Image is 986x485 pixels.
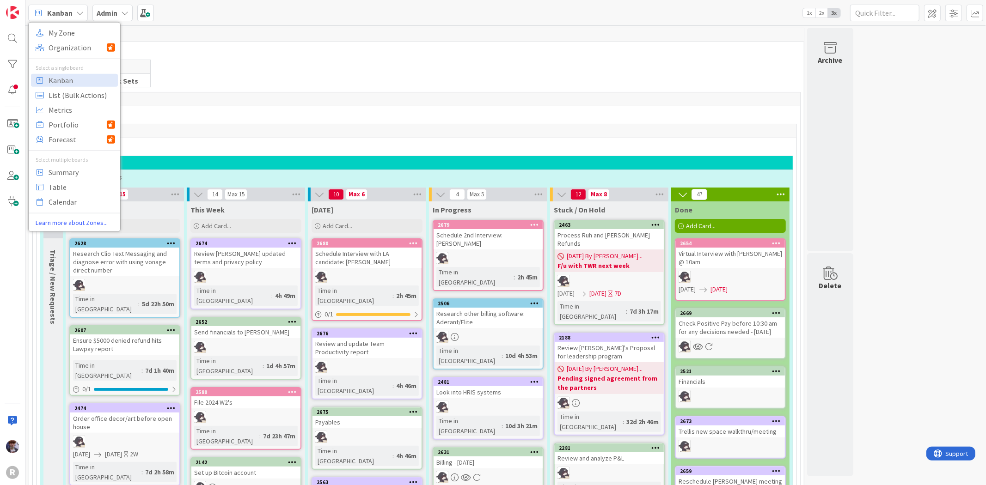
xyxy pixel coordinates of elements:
[29,63,120,72] div: Select a single board
[434,386,543,398] div: Look into HRIS systems
[6,6,19,19] img: Visit kanbanzone.com
[438,300,543,307] div: 2506
[680,468,785,474] div: 2659
[312,408,422,428] div: 2675Payables
[567,251,643,261] span: [DATE] By [PERSON_NAME]...
[557,397,570,409] img: KN
[191,239,300,248] div: 2674
[138,299,140,309] span: :
[19,1,42,12] span: Support
[555,397,664,409] div: KN
[676,309,785,317] div: 2669
[31,41,118,54] a: Organization
[312,361,422,373] div: KN
[29,218,120,227] a: Learn more about Zones...
[626,306,627,316] span: :
[438,222,543,228] div: 2679
[434,456,543,468] div: Billing - [DATE]
[191,396,300,408] div: File 2024 W2's
[312,338,422,358] div: Review and update Team Productivity report
[97,8,117,18] b: Admin
[557,275,570,287] img: KN
[45,172,781,182] span: Kelly Tasks
[679,285,696,294] span: [DATE]
[70,404,179,433] div: 2474Order office decor/art before open house
[312,238,423,321] a: 2680Schedule Interview with LA candidate: [PERSON_NAME]KNTime in [GEOGRAPHIC_DATA]:2h 45m0/1
[555,444,664,452] div: 2281
[6,466,19,479] div: R
[676,367,785,388] div: 2521Financials
[567,364,643,374] span: [DATE] By [PERSON_NAME]...
[434,331,543,343] div: KN
[312,329,422,338] div: 2676
[190,205,225,214] span: This Week
[49,25,115,39] span: My Zone
[433,298,544,370] a: 2506Research other billing software: Aderant/EliteKNTime in [GEOGRAPHIC_DATA]:10d 4h 53m
[141,365,143,376] span: :
[434,308,543,328] div: Research other billing software: Aderant/Elite
[676,317,785,338] div: Check Positive Pay before 10:30 am for any decisions needed - [DATE]
[438,449,543,455] div: 2631
[679,440,691,452] img: KN
[315,285,392,306] div: Time in [GEOGRAPHIC_DATA]
[436,267,514,287] div: Time in [GEOGRAPHIC_DATA]
[433,220,544,291] a: 2679Schedule 2nd Interview: [PERSON_NAME]KNTime in [GEOGRAPHIC_DATA]:2h 45m
[312,239,422,248] div: 2680
[589,289,606,298] span: [DATE]
[555,333,664,362] div: 2188Review [PERSON_NAME]'s Proposal for leadership program
[555,342,664,362] div: Review [PERSON_NAME]'s Proposal for leadership program
[433,205,472,214] span: In Progress
[312,328,423,400] a: 2676Review and update Team Productivity reportKNTime in [GEOGRAPHIC_DATA]:4h 46m
[73,436,85,448] img: KN
[436,471,448,483] img: KN
[191,411,300,423] div: KN
[850,5,919,21] input: Quick Filter...
[207,189,223,200] span: 14
[69,325,180,396] a: 2607Ensure $5000 denied refund hits Lawpay reportTime in [GEOGRAPHIC_DATA]:7d 1h 40m0/1
[392,381,394,391] span: :
[434,378,543,386] div: 2481
[194,411,206,423] img: KN
[317,240,422,247] div: 2680
[312,239,422,268] div: 2680Schedule Interview with LA candidate: [PERSON_NAME]
[394,291,419,301] div: 2h 45m
[818,55,843,66] div: Archive
[555,444,664,464] div: 2281Review and analyze P&L
[49,117,107,131] span: Portfolio
[190,317,301,380] a: 2652Send financials to [PERSON_NAME]KNTime in [GEOGRAPHIC_DATA]:1d 4h 57m
[31,180,118,193] a: Table
[312,329,422,358] div: 2676Review and update Team Productivity report
[49,103,115,116] span: Metrics
[436,331,448,343] img: KN
[555,229,664,249] div: Process Ruh and [PERSON_NAME] Refunds
[49,180,115,194] span: Table
[31,103,118,116] a: Metrics
[41,140,785,150] span: Admin Tasks By Person
[312,407,423,470] a: 2675PayablesKNTime in [GEOGRAPHIC_DATA]:4h 46m
[31,195,118,208] a: Calendar
[554,220,665,325] a: 2463Process Ruh and [PERSON_NAME] Refunds[DATE] By [PERSON_NAME]...F/u with TWR next weekKN[DATE]...
[70,279,179,291] div: KN
[624,417,661,427] div: 32d 2h 46m
[434,221,543,229] div: 2679
[29,155,120,164] div: Select multiple boards
[273,291,298,301] div: 4h 49m
[438,379,543,385] div: 2481
[502,421,503,431] span: :
[434,229,543,249] div: Schedule 2nd Interview: [PERSON_NAME]
[49,194,115,208] span: Calendar
[434,401,543,413] div: KN
[191,341,300,353] div: KN
[196,459,300,466] div: 2142
[557,374,661,392] b: Pending signed agreement from the partners
[557,289,575,298] span: [DATE]
[434,448,543,456] div: 2631
[191,318,300,338] div: 2652Send financials to [PERSON_NAME]
[191,388,300,396] div: 2580
[31,165,118,178] a: Summary
[312,431,422,443] div: KN
[73,449,90,459] span: [DATE]
[555,221,664,249] div: 2463Process Ruh and [PERSON_NAME] Refunds
[143,467,177,477] div: 7d 2h 58m
[676,367,785,376] div: 2521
